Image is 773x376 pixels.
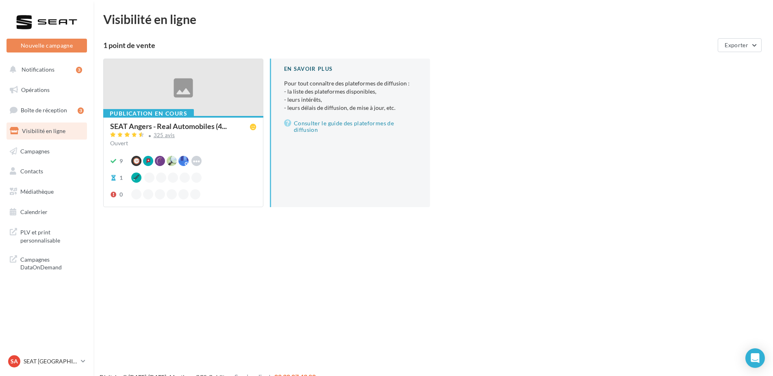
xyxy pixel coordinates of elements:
span: SEAT Angers - Real Automobiles (4... [110,122,227,130]
p: SEAT [GEOGRAPHIC_DATA] [24,357,78,365]
a: Contacts [5,163,89,180]
a: 325 avis [110,131,256,141]
a: Campagnes [5,143,89,160]
span: PLV et print personnalisable [20,227,84,244]
li: - leurs délais de diffusion, de mise à jour, etc. [284,104,417,112]
span: Médiathèque [20,188,54,195]
a: Opérations [5,81,89,98]
span: SA [11,357,18,365]
p: Pour tout connaître des plateformes de diffusion : [284,79,417,112]
div: 1 [119,174,123,182]
span: Contacts [20,168,43,175]
div: 0 [119,190,123,199]
div: En savoir plus [284,65,417,73]
span: Ouvert [110,140,128,146]
div: Publication en cours [103,109,194,118]
a: SA SEAT [GEOGRAPHIC_DATA] [7,354,87,369]
div: 3 [78,107,84,114]
a: Consulter le guide des plateformes de diffusion [284,118,417,135]
span: Visibilité en ligne [22,127,65,134]
a: Visibilité en ligne [5,122,89,140]
div: 3 [76,67,82,73]
button: Nouvelle campagne [7,39,87,52]
div: Open Intercom Messenger [745,348,765,368]
a: Médiathèque [5,183,89,200]
span: Calendrier [20,208,48,215]
span: Boîte de réception [21,107,67,114]
div: 1 point de vente [103,42,714,49]
span: Notifications [22,66,54,73]
button: Notifications 3 [5,61,85,78]
div: 9 [119,157,123,165]
li: - leurs intérêts, [284,96,417,104]
span: Campagnes DataOnDemand [20,254,84,271]
button: Exporter [718,38,762,52]
div: Visibilité en ligne [103,13,763,25]
li: - la liste des plateformes disponibles, [284,87,417,96]
div: 325 avis [154,133,175,138]
a: Boîte de réception3 [5,101,89,119]
span: Campagnes [20,147,50,154]
a: Campagnes DataOnDemand [5,251,89,275]
a: PLV et print personnalisable [5,223,89,247]
span: Opérations [21,86,50,93]
a: Calendrier [5,203,89,221]
span: Exporter [725,42,748,48]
